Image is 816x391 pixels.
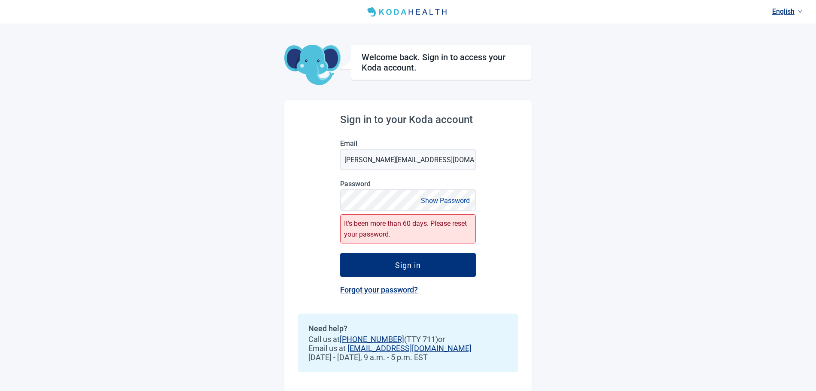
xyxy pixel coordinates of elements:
[798,9,802,14] span: down
[308,324,508,333] h2: Need help?
[340,214,476,243] div: It's been more than 60 days. Please reset your password.
[340,139,476,148] label: Email
[308,344,508,353] span: Email us at
[284,45,341,86] img: Koda Elephant
[395,261,421,269] div: Sign in
[418,195,472,206] button: Show Password
[364,5,452,19] img: Koda Health
[308,335,508,344] span: Call us at (TTY 711) or
[340,335,404,344] a: [PHONE_NUMBER]
[347,344,472,353] a: [EMAIL_ADDRESS][DOMAIN_NAME]
[362,52,521,73] h1: Welcome back. Sign in to access your Koda account.
[308,353,508,362] span: [DATE] - [DATE], 9 a.m. - 5 p.m. EST
[340,114,476,126] h2: Sign in to your Koda account
[769,4,806,18] a: Current language: English
[340,180,476,188] label: Password
[340,285,418,294] a: Forgot your password?
[340,253,476,277] button: Sign in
